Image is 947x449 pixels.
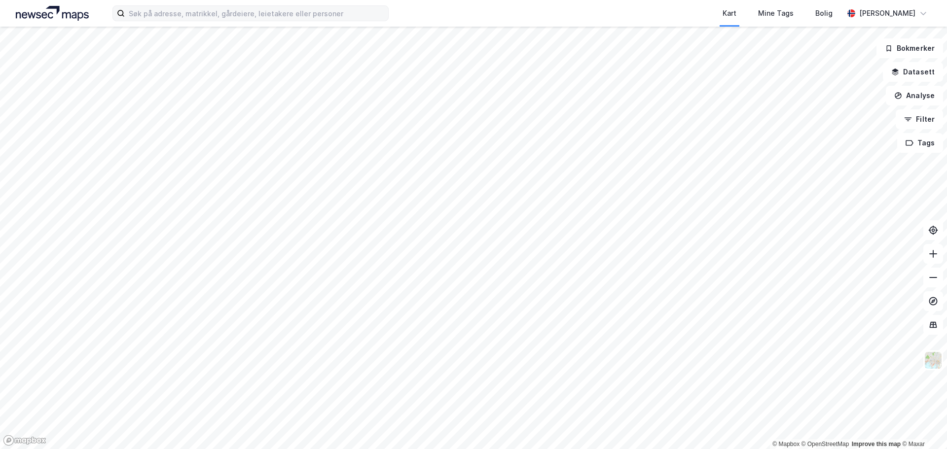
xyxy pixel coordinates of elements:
a: OpenStreetMap [801,441,849,448]
button: Analyse [886,86,943,105]
a: Mapbox homepage [3,435,46,446]
a: Mapbox [772,441,800,448]
input: Søk på adresse, matrikkel, gårdeiere, leietakere eller personer [125,6,388,21]
div: Mine Tags [758,7,794,19]
div: Bolig [815,7,833,19]
iframe: Chat Widget [898,402,947,449]
img: Z [924,351,943,370]
button: Filter [896,109,943,129]
img: logo.a4113a55bc3d86da70a041830d287a7e.svg [16,6,89,21]
button: Bokmerker [876,38,943,58]
button: Datasett [883,62,943,82]
div: Kart [723,7,736,19]
a: Improve this map [852,441,901,448]
button: Tags [897,133,943,153]
div: [PERSON_NAME] [859,7,915,19]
